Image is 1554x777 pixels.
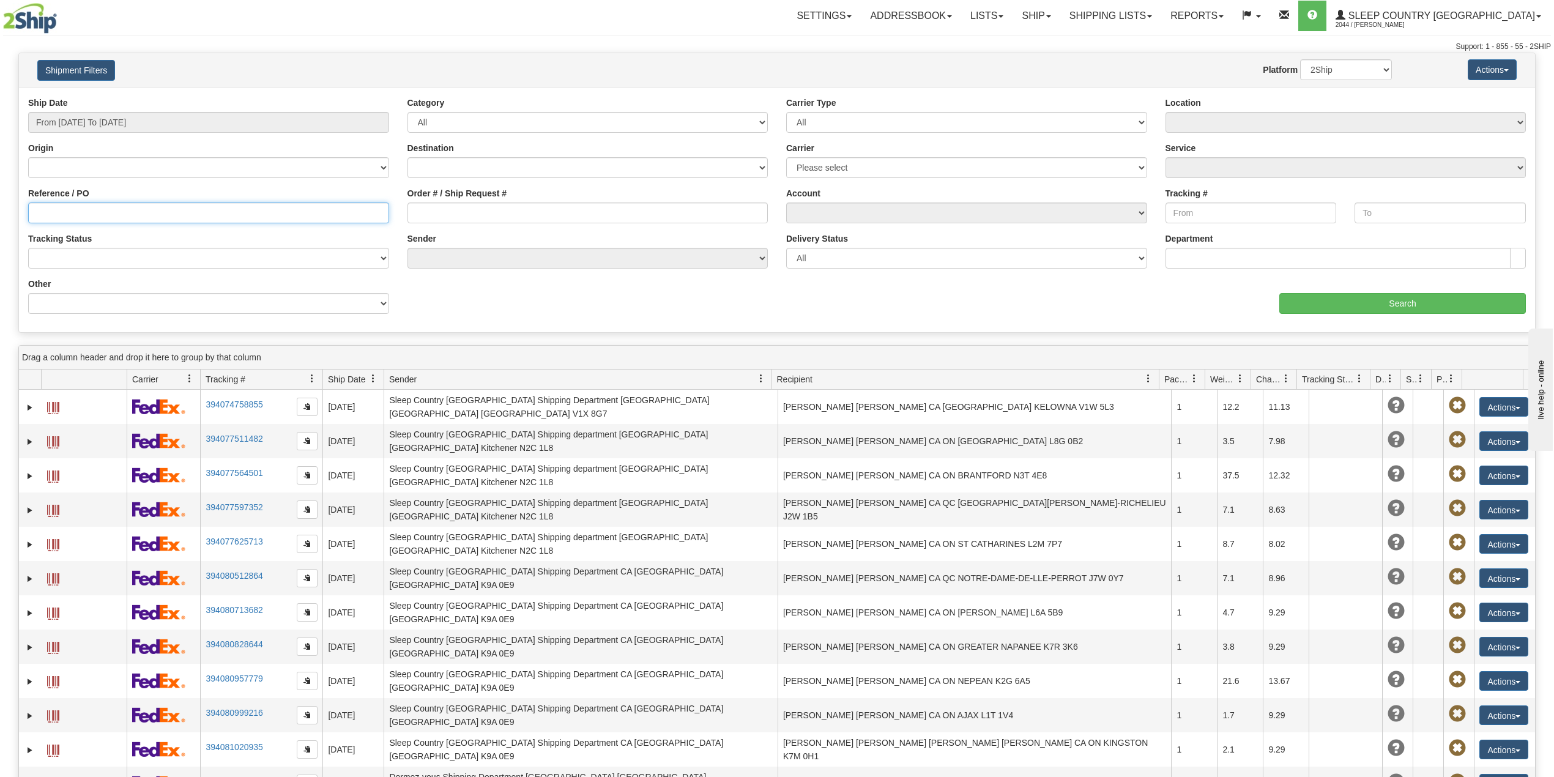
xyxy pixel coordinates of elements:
[1161,1,1233,31] a: Reports
[1479,466,1528,485] button: Actions
[24,675,36,688] a: Expand
[787,1,861,31] a: Settings
[132,399,185,414] img: 2 - FedEx
[1388,568,1405,586] span: Unknown
[132,639,185,654] img: 2 - FedEx
[384,732,778,767] td: Sleep Country [GEOGRAPHIC_DATA] Shipping Department CA [GEOGRAPHIC_DATA] [GEOGRAPHIC_DATA] K9A 0E9
[1279,293,1526,314] input: Search
[206,674,262,683] a: 394080957779
[1256,373,1282,385] span: Charge
[47,705,59,724] a: Label
[1449,568,1466,586] span: Pickup Not Assigned
[1164,373,1190,385] span: Packages
[1217,390,1263,424] td: 12.2
[1449,671,1466,688] span: Pickup Not Assigned
[1388,705,1405,723] span: Unknown
[751,368,771,389] a: Sender filter column settings
[1355,203,1526,223] input: To
[1171,561,1217,595] td: 1
[778,458,1172,493] td: [PERSON_NAME] [PERSON_NAME] CA ON BRANTFORD N3T 4E8
[206,742,262,752] a: 394081020935
[961,1,1013,31] a: Lists
[786,232,848,245] label: Delivery Status
[132,536,185,551] img: 2 - FedEx
[1013,1,1060,31] a: Ship
[132,742,185,757] img: 2 - FedEx
[777,373,812,385] span: Recipient
[1479,740,1528,759] button: Actions
[47,602,59,622] a: Label
[297,500,318,519] button: Copy to clipboard
[778,527,1172,561] td: [PERSON_NAME] [PERSON_NAME] CA ON ST CATHARINES L2M 7P7
[1171,390,1217,424] td: 1
[179,368,200,389] a: Carrier filter column settings
[47,396,59,416] a: Label
[322,424,384,458] td: [DATE]
[778,561,1172,595] td: [PERSON_NAME] [PERSON_NAME] CA QC NOTRE-DAME-DE-LLE-PERROT J7W 0Y7
[1171,424,1217,458] td: 1
[1449,534,1466,551] span: Pickup Not Assigned
[1217,561,1263,595] td: 7.1
[297,398,318,416] button: Copy to clipboard
[1184,368,1205,389] a: Packages filter column settings
[1263,458,1309,493] td: 12.32
[206,434,262,444] a: 394077511482
[132,373,158,385] span: Carrier
[1217,595,1263,630] td: 4.7
[28,187,89,199] label: Reference / PO
[384,424,778,458] td: Sleep Country [GEOGRAPHIC_DATA] Shipping department [GEOGRAPHIC_DATA] [GEOGRAPHIC_DATA] Kitchener...
[1468,59,1517,80] button: Actions
[407,97,445,109] label: Category
[1171,458,1217,493] td: 1
[1263,630,1309,664] td: 9.29
[1171,664,1217,698] td: 1
[1217,664,1263,698] td: 21.6
[1138,368,1159,389] a: Recipient filter column settings
[786,142,814,154] label: Carrier
[322,390,384,424] td: [DATE]
[1263,732,1309,767] td: 9.29
[1171,630,1217,664] td: 1
[24,538,36,551] a: Expand
[1479,603,1528,622] button: Actions
[1263,424,1309,458] td: 7.98
[297,535,318,553] button: Copy to clipboard
[206,373,245,385] span: Tracking #
[389,373,417,385] span: Sender
[322,732,384,767] td: [DATE]
[322,493,384,527] td: [DATE]
[1165,97,1201,109] label: Location
[778,698,1172,732] td: [PERSON_NAME] [PERSON_NAME] CA ON AJAX L1T 1V4
[132,604,185,620] img: 2 - FedEx
[778,664,1172,698] td: [PERSON_NAME] [PERSON_NAME] CA ON NEPEAN K2G 6A5
[297,740,318,759] button: Copy to clipboard
[47,739,59,759] a: Label
[28,232,92,245] label: Tracking Status
[132,502,185,517] img: 2 - FedEx
[1449,431,1466,448] span: Pickup Not Assigned
[1230,368,1251,389] a: Weight filter column settings
[384,595,778,630] td: Sleep Country [GEOGRAPHIC_DATA] Shipping Department CA [GEOGRAPHIC_DATA] [GEOGRAPHIC_DATA] K9A 0E9
[1449,637,1466,654] span: Pickup Not Assigned
[1410,368,1431,389] a: Shipment Issues filter column settings
[47,636,59,656] a: Label
[778,732,1172,767] td: [PERSON_NAME] [PERSON_NAME] [PERSON_NAME] [PERSON_NAME] CA ON KINGSTON K7M 0H1
[1479,568,1528,588] button: Actions
[1449,740,1466,757] span: Pickup Not Assigned
[206,639,262,649] a: 394080828644
[1449,466,1466,483] span: Pickup Not Assigned
[407,187,507,199] label: Order # / Ship Request #
[1375,373,1386,385] span: Delivery Status
[132,673,185,688] img: 2 - FedEx
[24,401,36,414] a: Expand
[407,232,436,245] label: Sender
[1263,64,1298,76] label: Platform
[206,468,262,478] a: 394077564501
[28,142,53,154] label: Origin
[297,466,318,485] button: Copy to clipboard
[1526,326,1553,451] iframe: chat widget
[1217,698,1263,732] td: 1.7
[1479,397,1528,417] button: Actions
[206,537,262,546] a: 394077625713
[384,458,778,493] td: Sleep Country [GEOGRAPHIC_DATA] Shipping department [GEOGRAPHIC_DATA] [GEOGRAPHIC_DATA] Kitchener...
